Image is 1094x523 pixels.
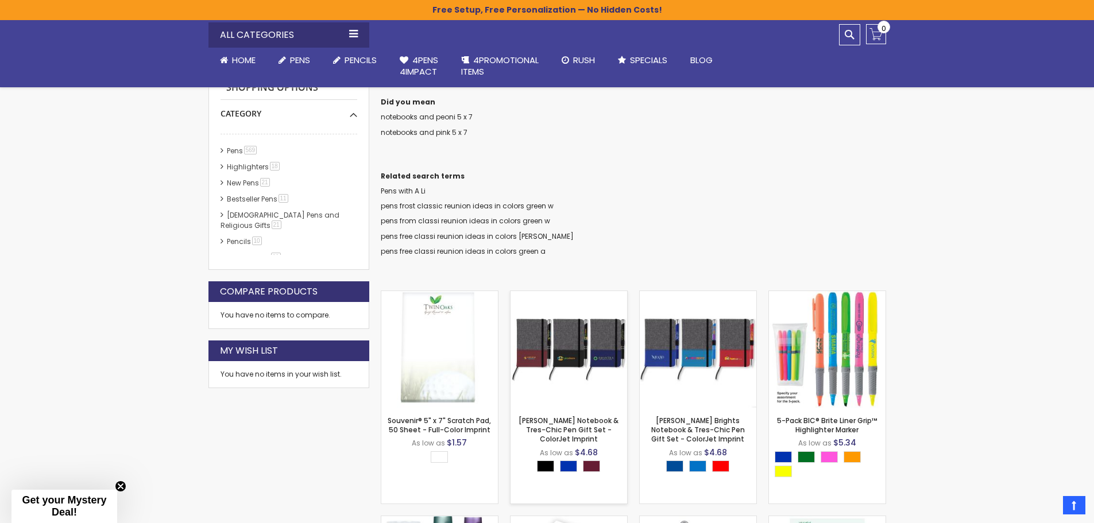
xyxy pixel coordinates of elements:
dt: Related search terms [381,172,886,181]
a: hp-featured11 [224,253,285,262]
dt: Did you mean [381,98,886,107]
a: Twain Notebook & Tres-Chic Pen Gift Set - ColorJet Imprint [511,290,627,300]
a: Pencils [322,48,388,73]
a: Specials [606,48,679,73]
div: Red [712,460,729,472]
a: 5-Pack BIC® Brite Liner Grip™ Highlighter Marker [769,290,886,300]
a: Home [208,48,267,73]
a: pens free classi reunion ideas in colors [PERSON_NAME] [381,231,574,241]
a: [PERSON_NAME] Brights Notebook & Tres-Chic Pen Gift Set - ColorJet Imprint [651,416,745,444]
div: Blue [775,451,792,463]
span: As low as [798,438,832,448]
div: You have no items to compare. [208,302,369,329]
span: 11 [279,194,288,203]
a: Pens569 [224,146,261,156]
span: As low as [540,448,573,458]
strong: Compare Products [220,285,318,298]
span: 11 [271,253,281,261]
span: Home [232,54,256,66]
a: pens frost classic reunion ideas in colors green w [381,201,554,211]
span: 4Pens 4impact [400,54,438,78]
div: Dark Red [583,460,600,472]
div: Select A Color [431,451,454,466]
div: Pink [821,451,838,463]
div: All Categories [208,22,369,48]
div: White [431,451,448,463]
span: 0 [882,23,886,34]
span: $1.57 [447,437,467,448]
a: pens free classi reunion ideas in colors green a [381,246,546,256]
div: Black [537,460,554,472]
a: Pencils10 [224,237,266,246]
a: New Pens21 [224,178,274,188]
a: Pens with A Li [381,186,426,196]
span: Rush [573,54,595,66]
img: Twain Notebook & Tres-Chic Pen Gift Set - ColorJet Imprint [511,291,627,408]
span: $4.68 [704,447,727,458]
div: You have no items in your wish list. [221,370,357,379]
span: 4PROMOTIONAL ITEMS [461,54,539,78]
div: Category [221,100,357,119]
img: Twain Brights Notebook & Tres-Chic Pen Gift Set - ColorJet Imprint [640,291,756,408]
div: Blue Light [689,460,706,472]
a: [DEMOGRAPHIC_DATA] Pens and Religious Gifts21 [221,210,339,230]
button: Close teaser [115,481,126,492]
span: Pens [290,54,310,66]
a: 4PROMOTIONALITEMS [450,48,550,85]
span: 10 [252,237,262,245]
span: $5.34 [833,437,856,448]
span: 21 [260,178,270,187]
a: notebooks and pink 5 x 7 [381,127,467,137]
a: Rush [550,48,606,73]
span: Get your Mystery Deal! [22,494,106,518]
a: Blog [679,48,724,73]
div: Select A Color [666,460,735,475]
span: Blog [690,54,713,66]
img: Souvenir® 5" x 7" Scratch Pad, 50 Sheet - Full-Color Imprint [381,291,498,408]
span: As low as [412,438,445,448]
div: Select A Color [537,460,606,475]
span: Pencils [345,54,377,66]
strong: Shopping Options [221,76,357,100]
a: Souvenir® 5" x 7" Scratch Pad, 50 Sheet - Full-Color Imprint [388,416,491,435]
div: Select A Color [775,451,886,480]
a: [PERSON_NAME] Notebook & Tres-Chic Pen Gift Set - ColorJet Imprint [519,416,618,444]
div: Dark Blue [666,460,683,472]
a: 0 [866,24,886,44]
a: Pens [267,48,322,73]
a: 5-Pack BIC® Brite Liner Grip™ Highlighter Marker [777,416,877,435]
strong: My Wish List [220,344,278,357]
span: 21 [272,220,281,229]
div: Yellow [775,466,792,477]
span: 569 [244,146,257,154]
a: Highlighters18 [224,162,284,172]
iframe: Google Customer Reviews [999,492,1094,523]
a: pens from classi reunion ideas in colors green w [381,216,550,226]
span: As low as [669,448,702,458]
a: 4Pens4impact [388,48,450,85]
a: Bestseller Pens11 [224,194,292,204]
div: Blue [560,460,577,472]
span: Specials [630,54,667,66]
a: notebooks and peoni 5 x 7 [381,112,473,122]
span: $4.68 [575,447,598,458]
img: 5-Pack BIC® Brite Liner Grip™ Highlighter Marker [769,291,886,408]
div: Green [798,451,815,463]
a: Souvenir® 5" x 7" Scratch Pad, 50 Sheet - Full-Color Imprint [381,290,498,300]
div: Get your Mystery Deal!Close teaser [11,490,117,523]
div: Orange [844,451,861,463]
a: Twain Brights Notebook & Tres-Chic Pen Gift Set - ColorJet Imprint [640,290,756,300]
span: 18 [270,162,280,171]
